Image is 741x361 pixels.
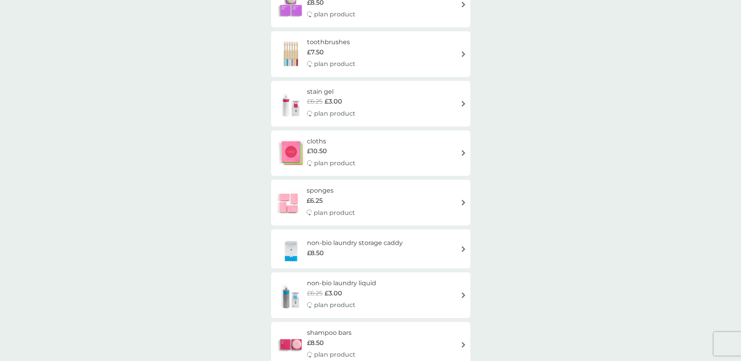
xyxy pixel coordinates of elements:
h6: toothbrushes [307,37,355,47]
span: £3.00 [325,288,342,298]
img: sponges [275,189,302,216]
p: plan product [314,158,355,168]
img: cloths [275,139,307,167]
span: £8.50 [307,248,324,258]
img: arrow right [461,51,466,57]
img: stain gel [275,90,307,117]
span: £6.25 [307,97,323,107]
h6: shampoo bars [307,328,355,338]
h6: non-bio laundry storage caddy [307,238,403,248]
img: arrow right [461,200,466,206]
img: non-bio laundry liquid [275,282,307,309]
img: arrow right [461,246,466,252]
span: £10.50 [307,146,327,156]
p: plan product [314,59,355,69]
h6: cloths [307,136,355,147]
h6: non-bio laundry liquid [307,278,376,288]
img: arrow right [461,342,466,348]
img: arrow right [461,2,466,7]
img: arrow right [461,292,466,298]
p: plan product [314,350,355,360]
img: toothbrushes [275,40,307,68]
span: £6.25 [307,196,323,206]
h6: stain gel [307,87,355,97]
p: plan product [314,208,355,218]
span: £3.00 [325,97,342,107]
img: non-bio laundry storage caddy [275,235,307,263]
h6: sponges [307,186,355,196]
span: £6.25 [307,288,323,298]
img: arrow right [461,101,466,107]
p: plan product [314,300,355,310]
span: £8.50 [307,338,324,348]
img: arrow right [461,150,466,156]
p: plan product [314,109,355,119]
span: £7.50 [307,47,324,57]
img: shampoo bars [275,331,307,358]
p: plan product [314,9,355,20]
